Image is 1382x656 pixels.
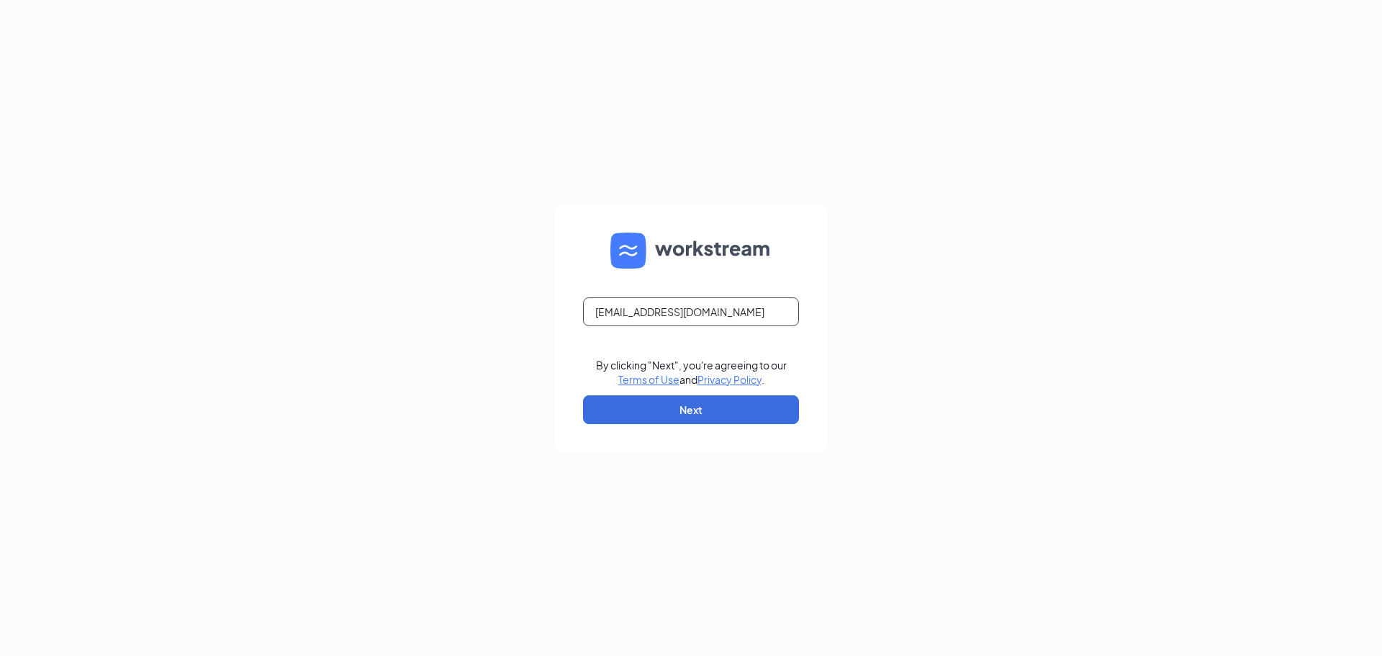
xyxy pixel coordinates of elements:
button: Next [583,395,799,424]
a: Privacy Policy [697,373,762,386]
a: Terms of Use [618,373,679,386]
input: Email [583,297,799,326]
img: WS logo and Workstream text [610,233,772,269]
div: By clicking "Next", you're agreeing to our and . [596,358,787,387]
